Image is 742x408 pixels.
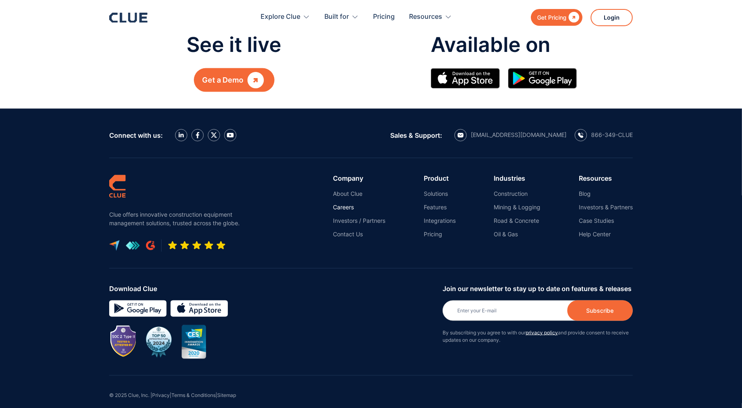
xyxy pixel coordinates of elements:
[146,241,155,251] img: G2 review platform icon
[591,9,633,26] a: Login
[194,68,274,92] a: Get a Demo
[333,204,386,211] a: Careers
[324,4,349,30] div: Built for
[178,132,184,138] img: LinkedIn icon
[531,9,582,26] a: Get Pricing
[109,285,436,292] div: Download Clue
[424,175,456,182] div: Product
[109,240,119,251] img: capterra logo icon
[424,204,456,211] a: Features
[579,217,633,224] a: Case Studies
[443,300,633,321] input: Enter your E-mail
[471,131,567,139] div: [EMAIL_ADDRESS][DOMAIN_NAME]
[333,231,386,238] a: Contact Us
[424,217,456,224] a: Integrations
[247,75,264,85] div: 
[202,75,243,85] div: Get a Demo
[182,325,206,359] img: CES innovation award 2020 image
[142,325,175,359] img: BuiltWorlds Top 50 Infrastructure 2024 award badge with
[443,285,633,292] div: Join our newsletter to stay up to date on features & releases
[454,129,567,141] a: email icon[EMAIL_ADDRESS][DOMAIN_NAME]
[187,34,281,56] p: See it live
[261,4,300,30] div: Explore Clue
[579,190,633,197] a: Blog
[457,133,464,138] img: email icon
[333,190,386,197] a: About Clue
[537,12,567,22] div: Get Pricing
[109,175,126,198] img: clue logo simple
[508,68,577,89] img: Google simple icon
[431,34,585,56] p: Available on
[227,133,234,138] img: YouTube Icon
[333,175,386,182] div: Company
[409,4,442,30] div: Resources
[152,392,170,399] a: Privacy
[431,68,500,89] img: Apple Store
[211,132,217,139] img: X icon twitter
[109,300,166,317] img: Google simple icon
[261,4,310,30] div: Explore Clue
[168,241,226,251] img: Five-star rating icon
[494,204,541,211] a: Mining & Logging
[324,4,359,30] div: Built for
[595,294,742,408] iframe: Chat Widget
[575,129,633,141] a: calling icon866-349-CLUE
[494,231,541,238] a: Oil & Gas
[109,210,244,227] p: Clue offers innovative construction equipment management solutions, trusted across the globe.
[390,132,442,139] div: Sales & Support:
[126,241,140,250] img: get app logo
[579,204,633,211] a: Investors & Partners
[424,231,456,238] a: Pricing
[579,231,633,238] a: Help Center
[409,4,452,30] div: Resources
[373,4,395,30] a: Pricing
[109,132,163,139] div: Connect with us:
[424,190,456,197] a: Solutions
[494,217,541,224] a: Road & Concrete
[567,12,579,22] div: 
[171,392,216,399] a: Terms & Conditions
[578,132,584,138] img: calling icon
[443,285,633,352] form: Newsletter
[579,175,633,182] div: Resources
[526,330,558,336] a: privacy policy
[171,300,228,317] img: download on the App store
[443,329,633,344] p: By subscribing you agree to with our and provide consent to receive updates on our company.
[591,131,633,139] div: 866-349-CLUE
[494,175,541,182] div: Industries
[196,132,200,139] img: facebook icon
[567,300,633,321] input: Subscribe
[333,217,386,224] a: Investors / Partners
[217,392,236,399] a: Sitemap
[494,190,541,197] a: Construction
